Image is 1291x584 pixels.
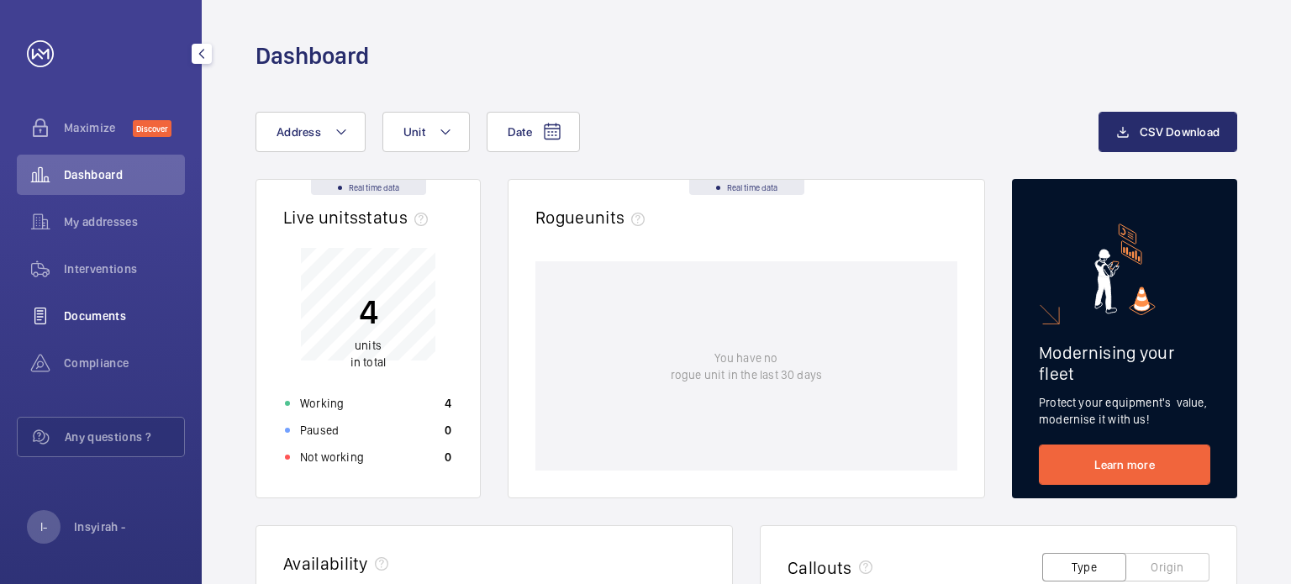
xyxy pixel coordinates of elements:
p: 4 [350,291,386,333]
p: Working [300,395,344,412]
h2: Availability [283,553,368,574]
span: Maximize [64,119,133,136]
span: Any questions ? [65,429,184,445]
p: Insyirah - [74,518,126,535]
p: I- [40,518,47,535]
span: Interventions [64,260,185,277]
p: 0 [445,422,451,439]
p: Protect your equipment's value, modernise it with us! [1039,394,1210,428]
span: My addresses [64,213,185,230]
span: Date [508,125,532,139]
p: 4 [445,395,451,412]
button: Origin [1125,553,1209,581]
p: in total [350,337,386,371]
button: CSV Download [1099,112,1237,152]
h1: Dashboard [256,40,369,71]
span: Dashboard [64,166,185,183]
a: Learn more [1039,445,1210,485]
p: Paused [300,422,339,439]
span: status [358,207,435,228]
span: units [355,339,382,352]
span: CSV Download [1140,125,1220,139]
span: Discover [133,120,171,137]
h2: Live units [283,207,435,228]
h2: Callouts [788,557,852,578]
h2: Modernising your fleet [1039,342,1210,384]
img: marketing-card.svg [1094,224,1156,315]
p: 0 [445,449,451,466]
span: Address [277,125,321,139]
h2: Rogue [535,207,651,228]
button: Date [487,112,580,152]
button: Unit [382,112,470,152]
span: units [585,207,652,228]
button: Address [256,112,366,152]
p: Not working [300,449,364,466]
div: Real time data [311,180,426,195]
div: Real time data [689,180,804,195]
span: Compliance [64,355,185,371]
button: Type [1042,553,1126,581]
p: You have no rogue unit in the last 30 days [671,350,822,383]
span: Unit [403,125,425,139]
span: Documents [64,308,185,324]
